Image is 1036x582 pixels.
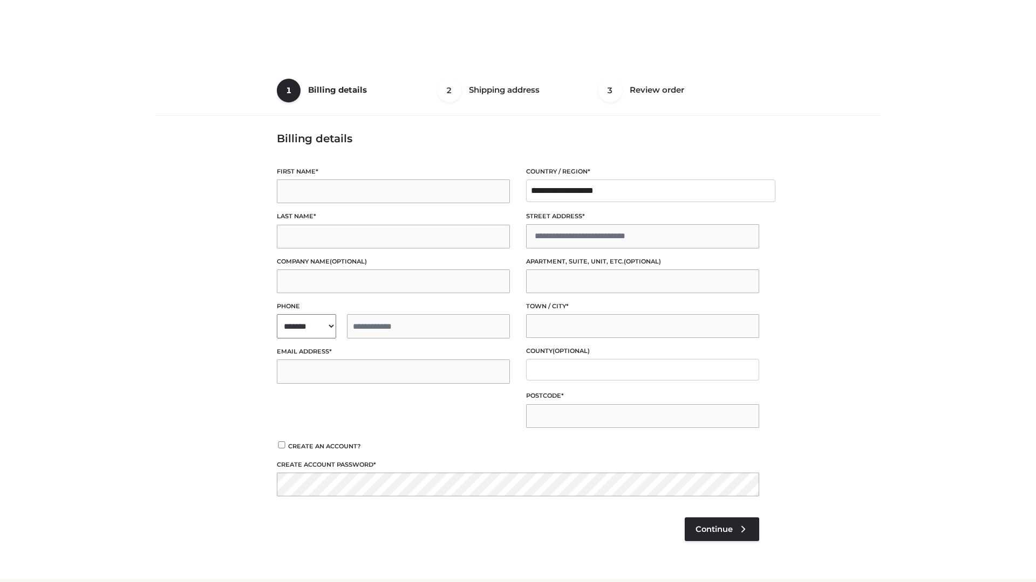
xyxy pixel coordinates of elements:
input: Create an account? [277,441,287,448]
label: Create account password [277,460,759,470]
h3: Billing details [277,132,759,145]
label: First name [277,167,510,177]
span: Shipping address [469,85,540,95]
label: County [526,346,759,356]
span: (optional) [553,347,590,355]
span: (optional) [330,258,367,265]
span: Review order [630,85,684,95]
span: Billing details [308,85,367,95]
span: 2 [438,79,461,102]
span: 1 [277,79,301,102]
a: Continue [685,517,759,541]
label: Country / Region [526,167,759,177]
span: 3 [598,79,622,102]
label: Phone [277,301,510,311]
label: Town / City [526,301,759,311]
span: Continue [696,524,733,534]
label: Apartment, suite, unit, etc. [526,257,759,267]
label: Street address [526,211,759,221]
label: Company name [277,257,510,267]
label: Postcode [526,391,759,401]
label: Email address [277,347,510,357]
label: Last name [277,211,510,221]
span: Create an account? [288,442,361,450]
span: (optional) [624,258,661,265]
